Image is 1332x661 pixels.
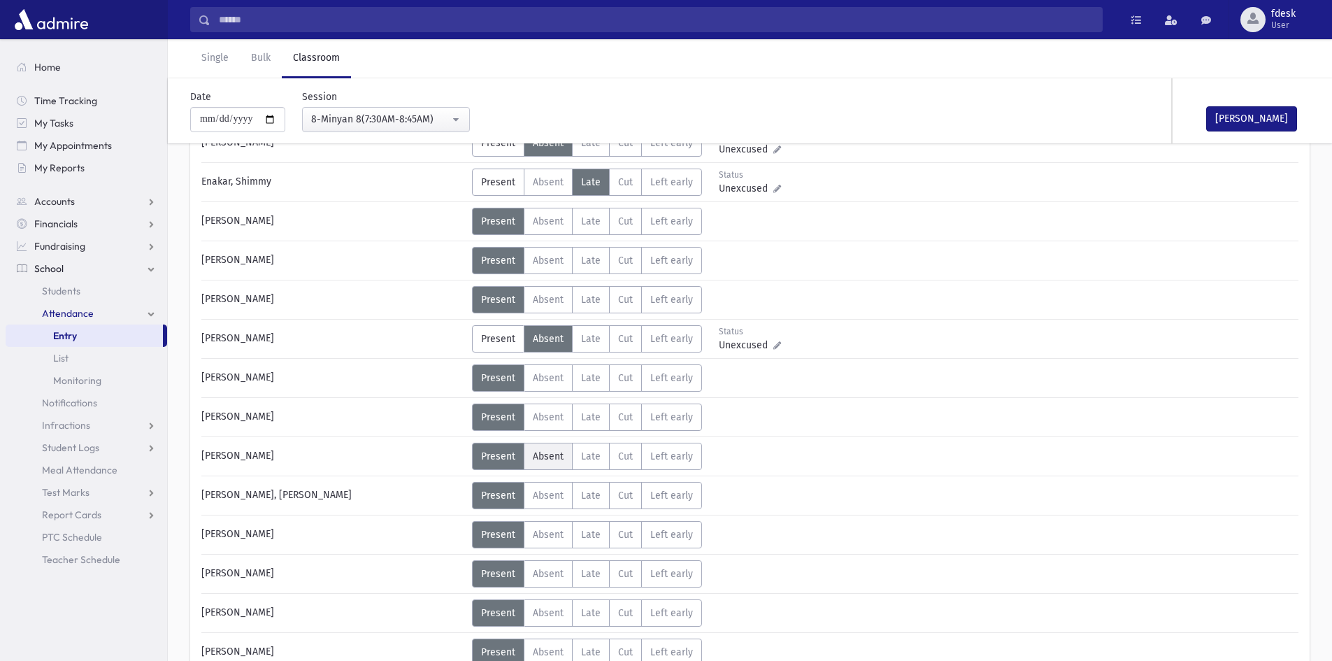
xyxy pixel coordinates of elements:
div: [PERSON_NAME] [194,325,472,353]
button: [PERSON_NAME] [1206,106,1297,132]
span: Cut [618,646,633,658]
span: Fundraising [34,240,85,253]
label: Date [190,90,211,104]
div: [PERSON_NAME] [194,364,472,392]
span: Left early [650,646,693,658]
span: Late [581,411,601,423]
div: [PERSON_NAME] [194,247,472,274]
span: Absent [533,411,564,423]
a: Fundraising [6,235,167,257]
span: Cut [618,215,633,227]
span: Present [481,294,515,306]
span: Unexcused [719,142,773,157]
span: Absent [533,529,564,541]
a: PTC Schedule [6,526,167,548]
span: Accounts [34,195,75,208]
span: Cut [618,255,633,266]
span: Absent [533,490,564,502]
span: Late [581,294,601,306]
span: Left early [650,490,693,502]
span: My Appointments [34,139,112,152]
a: Monitoring [6,369,167,392]
span: Left early [650,176,693,188]
span: Late [581,607,601,619]
span: Cut [618,450,633,462]
span: Cut [618,568,633,580]
div: AttTypes [472,364,702,392]
a: My Appointments [6,134,167,157]
span: Late [581,215,601,227]
a: School [6,257,167,280]
div: [PERSON_NAME] [194,286,472,313]
span: Present [481,411,515,423]
span: Late [581,568,601,580]
a: Test Marks [6,481,167,504]
div: AttTypes [472,482,702,509]
span: Late [581,372,601,384]
span: Absent [533,294,564,306]
span: Absent [533,607,564,619]
div: AttTypes [472,560,702,588]
span: Left early [650,333,693,345]
div: [PERSON_NAME] [194,208,472,235]
span: Monitoring [53,374,101,387]
span: Late [581,529,601,541]
a: Single [190,39,240,78]
div: Enakar, Shimmy [194,169,472,196]
span: Teacher Schedule [42,553,120,566]
span: Left early [650,411,693,423]
span: Cut [618,372,633,384]
span: Present [481,568,515,580]
span: Present [481,529,515,541]
span: Absent [533,176,564,188]
img: AdmirePro [11,6,92,34]
span: Late [581,333,601,345]
button: 8-Minyan 8(7:30AM-8:45AM) [302,107,470,132]
span: Unexcused [719,181,773,196]
span: Late [581,176,601,188]
span: Absent [533,333,564,345]
a: Student Logs [6,436,167,459]
span: Cut [618,529,633,541]
span: Present [481,490,515,502]
span: Cut [618,176,633,188]
span: Report Cards [42,509,101,521]
span: Present [481,450,515,462]
span: Late [581,490,601,502]
span: Student Logs [42,441,99,454]
div: AttTypes [472,599,702,627]
span: Present [481,646,515,658]
span: My Tasks [34,117,73,129]
div: AttTypes [472,443,702,470]
div: [PERSON_NAME] [194,560,472,588]
span: Present [481,255,515,266]
a: List [6,347,167,369]
span: Present [481,176,515,188]
div: AttTypes [472,521,702,548]
span: Cut [618,294,633,306]
a: My Reports [6,157,167,179]
span: Absent [533,372,564,384]
span: Absent [533,568,564,580]
span: Cut [618,411,633,423]
div: [PERSON_NAME] [194,599,472,627]
div: [PERSON_NAME] [194,521,472,548]
span: Late [581,450,601,462]
span: Meal Attendance [42,464,117,476]
a: Entry [6,325,163,347]
span: List [53,352,69,364]
span: Cut [618,333,633,345]
a: Classroom [282,39,351,78]
span: Notifications [42,397,97,409]
a: Accounts [6,190,167,213]
span: Left early [650,450,693,462]
a: Infractions [6,414,167,436]
span: Infractions [42,419,90,432]
span: Present [481,372,515,384]
a: Attendance [6,302,167,325]
div: AttTypes [472,247,702,274]
input: Search [210,7,1102,32]
div: 8-Minyan 8(7:30AM-8:45AM) [311,112,450,127]
span: Attendance [42,307,94,320]
a: Time Tracking [6,90,167,112]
